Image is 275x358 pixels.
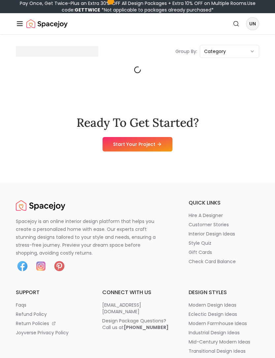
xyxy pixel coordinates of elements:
a: customer stories [189,221,259,228]
a: style quiz [189,240,259,246]
p: customer stories [189,221,229,228]
img: Facebook icon [16,260,29,273]
p: refund policy [16,311,47,317]
a: Spacejoy [16,199,65,212]
a: check card balance [189,258,259,265]
a: mid-century modern ideas [189,339,259,345]
img: Instagram icon [34,260,47,273]
nav: Global [16,13,259,34]
a: eclectic design ideas [189,311,259,317]
img: Spacejoy Logo [16,199,65,212]
p: return policies [16,320,49,327]
a: [EMAIL_ADDRESS][DOMAIN_NAME] [102,302,173,315]
p: Group By: [175,48,197,55]
p: modern design ideas [189,302,236,308]
b: [PHONE_NUMBER] [124,324,168,331]
a: hire a designer [189,212,259,219]
p: check card balance [189,258,236,265]
a: Design Package Questions?Call us at[PHONE_NUMBER] [102,317,173,331]
p: transitional design ideas [189,348,246,354]
p: style quiz [189,240,211,246]
a: return policies [16,320,86,327]
p: modern farmhouse ideas [189,320,247,327]
a: Spacejoy [26,17,68,30]
p: faqs [16,302,26,308]
a: Start Your Project [103,137,172,151]
div: Design Package Questions? Call us at [102,317,168,331]
h6: connect with us [102,289,173,296]
button: UN [246,17,259,30]
p: hire a designer [189,212,223,219]
a: faqs [16,302,86,308]
img: Spacejoy Logo [26,17,68,30]
a: modern design ideas [189,302,259,308]
h6: design styles [189,289,259,296]
p: joyverse privacy policy [16,329,69,336]
span: *Not applicable to packages already purchased* [100,7,214,13]
a: gift cards [189,249,259,256]
p: interior design ideas [189,231,235,237]
a: interior design ideas [189,231,259,237]
p: industrial design ideas [189,329,240,336]
a: industrial design ideas [189,329,259,336]
p: mid-century modern ideas [189,339,250,345]
a: transitional design ideas [189,348,259,354]
h6: quick links [189,199,259,207]
b: GETTWICE [75,7,100,13]
a: joyverse privacy policy [16,329,86,336]
a: refund policy [16,311,86,317]
h6: support [16,289,86,296]
p: Spacejoy is an online interior design platform that helps you create a personalized home with eas... [16,217,164,257]
img: Pinterest icon [53,260,66,273]
p: gift cards [189,249,212,256]
a: modern farmhouse ideas [189,320,259,327]
p: eclectic design ideas [189,311,237,317]
span: UN [247,18,259,30]
h2: Ready To Get Started? [76,116,199,129]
